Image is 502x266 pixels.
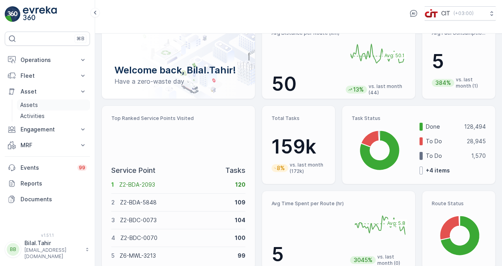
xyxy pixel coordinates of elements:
[5,239,90,260] button: BBBilal.Tahir[EMAIL_ADDRESS][DOMAIN_NAME]
[471,152,486,160] p: 1,570
[5,137,90,153] button: MRF
[21,195,87,203] p: Documents
[114,64,242,77] p: Welcome back, Bilal.Tahir!
[441,9,450,17] p: CIT
[425,9,438,18] img: cit-logo_pOk6rL0.png
[21,56,74,64] p: Operations
[352,115,486,122] p: Task Status
[425,6,496,21] button: CIT(+03:00)
[17,111,90,122] a: Activities
[369,83,408,96] p: vs. last month (44)
[24,247,81,260] p: [EMAIL_ADDRESS][DOMAIN_NAME]
[235,181,245,189] p: 120
[272,200,344,207] p: Avg Time Spent per Route (hr)
[235,216,245,224] p: 104
[290,162,326,174] p: vs. last month (172k)
[111,115,245,122] p: Top Ranked Service Points Visited
[464,123,486,131] p: 128,494
[21,141,74,149] p: MRF
[79,165,85,171] p: 99
[120,252,232,260] p: Z6-MWL-3213
[21,126,74,133] p: Engagement
[426,167,450,174] p: + 4 items
[111,234,115,242] p: 4
[276,164,286,172] p: 8%
[120,234,230,242] p: Z2-BDC-0070
[5,6,21,22] img: logo
[111,165,155,176] p: Service Point
[272,72,339,96] p: 50
[5,160,90,176] a: Events99
[456,77,486,89] p: vs. last month (1)
[111,199,115,206] p: 2
[111,181,114,189] p: 1
[119,181,230,189] p: Z2-BDA-2093
[5,122,90,137] button: Engagement
[120,216,230,224] p: Z2-BDC-0073
[20,112,45,120] p: Activities
[235,234,245,242] p: 100
[272,135,326,159] p: 159k
[5,68,90,84] button: Fleet
[114,77,242,86] p: Have a zero-waste day
[21,88,74,96] p: Asset
[238,252,245,260] p: 99
[77,36,84,42] p: ⌘B
[7,243,19,256] div: BB
[5,233,90,238] span: v 1.51.1
[5,84,90,99] button: Asset
[21,164,73,172] p: Events
[20,101,38,109] p: Assets
[120,199,230,206] p: Z2-BDA-5848
[235,199,245,206] p: 109
[24,239,81,247] p: Bilal.Tahir
[426,137,462,145] p: To Do
[5,176,90,191] a: Reports
[426,123,459,131] p: Done
[17,99,90,111] a: Assets
[225,165,245,176] p: Tasks
[111,216,115,224] p: 3
[5,191,90,207] a: Documents
[352,86,365,94] p: 13%
[272,115,326,122] p: Total Tasks
[432,200,486,207] p: Route Status
[23,6,57,22] img: logo_light-DOdMpM7g.png
[426,152,466,160] p: To Do
[453,10,474,17] p: ( +03:00 )
[435,79,452,87] p: 384%
[467,137,486,145] p: 28,945
[111,252,114,260] p: 5
[432,50,486,73] p: 5
[353,256,373,264] p: 3045%
[21,72,74,80] p: Fleet
[5,52,90,68] button: Operations
[21,180,87,187] p: Reports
